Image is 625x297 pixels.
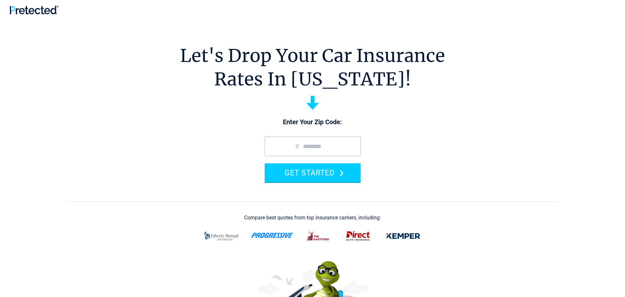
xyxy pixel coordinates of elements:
[265,137,361,156] input: zip code
[10,6,58,14] img: Pretected Logo
[265,163,361,182] button: GET STARTED
[200,228,243,245] img: liberty
[251,233,295,238] img: progressive
[342,228,374,245] img: direct
[244,215,381,221] div: Compare best quotes from top insurance carriers, including:
[180,44,445,91] h1: Let's Drop Your Car Insurance Rates In [US_STATE]!
[382,228,425,245] img: kemper
[302,228,334,245] img: thehartford
[258,118,367,127] p: Enter Your Zip Code:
